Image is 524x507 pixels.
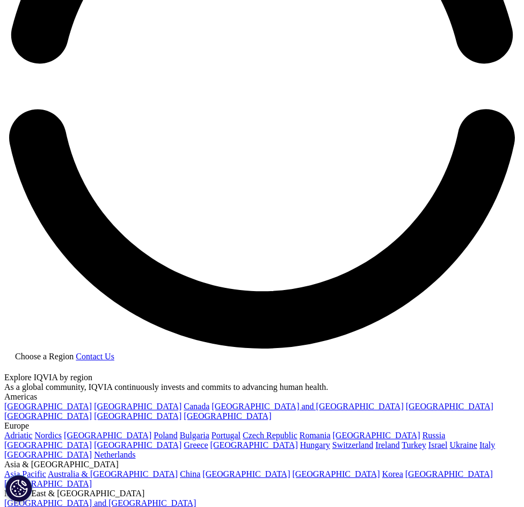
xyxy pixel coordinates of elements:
a: Adriatic [4,431,32,440]
a: Switzerland [332,440,373,450]
a: [GEOGRAPHIC_DATA] [4,440,92,450]
a: Nordics [34,431,62,440]
a: Contact Us [76,352,114,361]
a: [GEOGRAPHIC_DATA] and [GEOGRAPHIC_DATA] [212,402,403,411]
a: [GEOGRAPHIC_DATA] [4,479,92,488]
a: Russia [423,431,446,440]
span: Choose a Region [15,352,74,361]
a: Ukraine [449,440,477,450]
a: [GEOGRAPHIC_DATA] [406,402,493,411]
a: [GEOGRAPHIC_DATA] [184,411,271,421]
button: Cookie Settings [5,475,32,502]
a: Canada [184,402,209,411]
a: Israel [428,440,448,450]
a: [GEOGRAPHIC_DATA] [405,469,493,479]
a: Australia & [GEOGRAPHIC_DATA] [48,469,178,479]
a: [GEOGRAPHIC_DATA] [333,431,420,440]
a: [GEOGRAPHIC_DATA] [4,450,92,459]
div: Europe [4,421,520,431]
a: [GEOGRAPHIC_DATA] [94,411,181,421]
a: [GEOGRAPHIC_DATA] [293,469,380,479]
a: [GEOGRAPHIC_DATA] [210,440,298,450]
a: Ireland [375,440,399,450]
a: [GEOGRAPHIC_DATA] [202,469,290,479]
a: Romania [300,431,331,440]
a: Czech Republic [243,431,297,440]
div: Asia & [GEOGRAPHIC_DATA] [4,460,520,469]
a: [GEOGRAPHIC_DATA] [4,411,92,421]
div: As a global community, IQVIA continuously invests and commits to advancing human health. [4,382,520,392]
div: Explore IQVIA by region [4,373,520,382]
a: [GEOGRAPHIC_DATA] [94,402,181,411]
a: Korea [382,469,403,479]
a: Poland [154,431,177,440]
div: Americas [4,392,520,402]
a: Italy [479,440,495,450]
a: [GEOGRAPHIC_DATA] [4,402,92,411]
a: Hungary [300,440,330,450]
div: Middle East & [GEOGRAPHIC_DATA] [4,489,520,498]
a: Greece [184,440,208,450]
a: Netherlands [94,450,135,459]
a: [GEOGRAPHIC_DATA] [94,440,181,450]
a: Asia Pacific [4,469,46,479]
a: China [180,469,200,479]
a: Portugal [212,431,241,440]
a: Bulgaria [180,431,209,440]
a: [GEOGRAPHIC_DATA] [64,431,151,440]
a: Turkey [402,440,426,450]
